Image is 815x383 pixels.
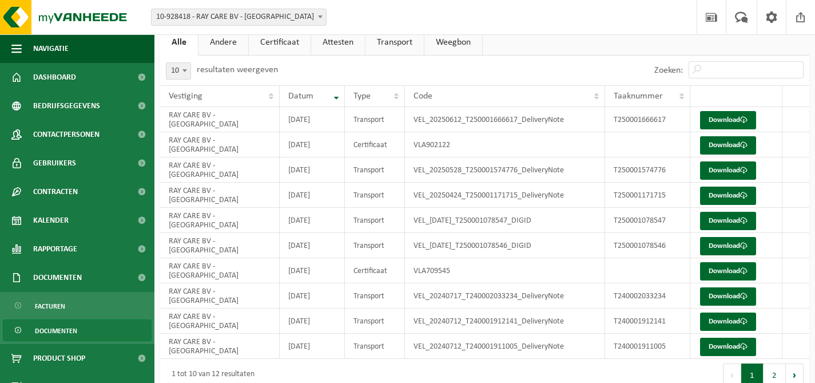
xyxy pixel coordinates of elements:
td: RAY CARE BV - [GEOGRAPHIC_DATA] [160,258,280,283]
td: [DATE] [280,233,345,258]
td: RAY CARE BV - [GEOGRAPHIC_DATA] [160,309,280,334]
td: Transport [345,107,405,132]
td: T250001171715 [605,183,690,208]
td: VEL_20240712_T240001912141_DeliveryNote [405,309,605,334]
td: [DATE] [280,309,345,334]
span: Vestiging [169,92,202,101]
td: VEL_20250424_T250001171715_DeliveryNote [405,183,605,208]
td: VLA709545 [405,258,605,283]
td: Transport [345,334,405,359]
a: Download [700,161,756,180]
a: Download [700,313,756,331]
a: Download [700,237,756,255]
a: Weegbon [424,29,482,56]
span: Documenten [35,320,77,342]
a: Download [700,338,756,356]
span: Datum [288,92,313,101]
td: [DATE] [280,334,345,359]
span: 10-928418 - RAY CARE BV - GENT [152,9,326,25]
td: Certificaat [345,132,405,157]
td: RAY CARE BV - [GEOGRAPHIC_DATA] [160,107,280,132]
td: T250001574776 [605,157,690,183]
span: Rapportage [33,235,77,263]
td: VEL_20240712_T240001911005_DeliveryNote [405,334,605,359]
span: Dashboard [33,63,76,92]
td: T240001911005 [605,334,690,359]
td: T250001666617 [605,107,690,132]
a: Alle [160,29,198,56]
td: T240001912141 [605,309,690,334]
td: VEL_20250528_T250001574776_DeliveryNote [405,157,605,183]
td: RAY CARE BV - [GEOGRAPHIC_DATA] [160,283,280,309]
span: Type [353,92,371,101]
td: RAY CARE BV - [GEOGRAPHIC_DATA] [160,334,280,359]
span: Gebruikers [33,149,76,177]
td: [DATE] [280,157,345,183]
span: Contactpersonen [33,120,100,149]
td: RAY CARE BV - [GEOGRAPHIC_DATA] [160,132,280,157]
td: Transport [345,157,405,183]
td: VEL_20250612_T250001666617_DeliveryNote [405,107,605,132]
td: [DATE] [280,107,345,132]
span: Product Shop [33,344,85,373]
td: [DATE] [280,258,345,283]
td: Transport [345,283,405,309]
span: Documenten [33,263,82,292]
td: VEL_[DATE]_T250001078547_DIGID [405,208,605,233]
a: Download [700,111,756,129]
td: T250001078547 [605,208,690,233]
span: Contracten [33,177,78,206]
span: Navigatie [33,34,69,63]
span: 10 [166,62,191,80]
td: VLA902122 [405,132,605,157]
a: Download [700,262,756,281]
td: [DATE] [280,283,345,309]
a: Download [700,187,756,205]
a: Download [700,212,756,230]
span: 10 [166,63,190,79]
span: 10-928418 - RAY CARE BV - GENT [151,9,327,26]
a: Documenten [3,319,152,341]
td: T240002033234 [605,283,690,309]
td: [DATE] [280,208,345,233]
td: RAY CARE BV - [GEOGRAPHIC_DATA] [160,233,280,258]
a: Certificaat [249,29,311,56]
a: Facturen [3,295,152,317]
td: Transport [345,208,405,233]
td: [DATE] [280,183,345,208]
td: T250001078546 [605,233,690,258]
span: Kalender [33,206,69,235]
label: Zoeken: [654,66,683,75]
a: Attesten [311,29,365,56]
td: [DATE] [280,132,345,157]
td: Transport [345,309,405,334]
span: Facturen [35,295,65,317]
span: Bedrijfsgegevens [33,92,100,120]
td: Transport [345,183,405,208]
td: VEL_[DATE]_T250001078546_DIGID [405,233,605,258]
label: resultaten weergeven [197,65,278,74]
a: Download [700,136,756,155]
td: Certificaat [345,258,405,283]
span: Taaknummer [614,92,663,101]
a: Transport [365,29,424,56]
td: VEL_20240717_T240002033234_DeliveryNote [405,283,605,309]
td: RAY CARE BV - [GEOGRAPHIC_DATA] [160,208,280,233]
a: Download [700,287,756,306]
td: Transport [345,233,405,258]
td: RAY CARE BV - [GEOGRAPHIC_DATA] [160,183,280,208]
a: Andere [198,29,248,56]
span: Code [414,92,432,101]
td: RAY CARE BV - [GEOGRAPHIC_DATA] [160,157,280,183]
